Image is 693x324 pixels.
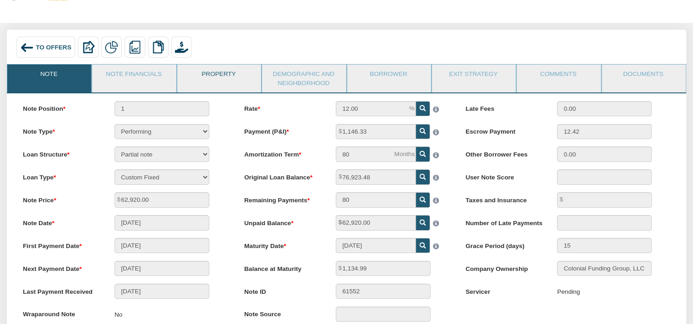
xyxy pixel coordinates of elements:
a: Documents [602,65,685,87]
label: Balance at Maturity [237,261,328,273]
label: Last Payment Received [15,284,107,296]
label: Amortization Term [237,146,328,159]
label: Note Date [15,215,107,227]
a: Exit Strategy [432,65,515,87]
label: Note Position [15,101,107,113]
label: Loan Structure [15,146,107,159]
img: back_arrow_left_icon.svg [20,41,34,54]
p: No [115,307,122,323]
label: Original Loan Balance [237,169,328,182]
div: Pending [557,284,580,300]
img: export.svg [82,41,94,54]
label: Company Ownership [458,261,550,273]
a: Borrower [347,65,430,87]
label: Wraparound Note [15,307,107,319]
label: Taxes and Insurance [458,192,550,205]
label: Next Payment Date [15,261,107,273]
span: To Offers [36,43,71,50]
label: First Payment Date [15,238,107,250]
a: Note [7,65,90,87]
img: partial.png [105,41,118,54]
a: Property [177,65,260,87]
label: Grace Period (days) [458,238,550,250]
label: Other Borrower Fees [458,146,550,159]
input: MM/DD/YYYY [115,284,209,299]
label: Maturity Date [237,238,328,250]
label: Escrow Payment [458,124,550,136]
label: Loan Type [15,169,107,182]
a: Demographic and Neighborhood [262,65,345,92]
img: purchase_offer.png [175,41,188,54]
label: Note Price [15,192,107,205]
label: Number of Late Payments [458,215,550,227]
label: Late Fees [458,101,550,113]
label: Note Type [15,124,107,136]
label: Remaining Payments [237,192,328,205]
input: MM/DD/YYYY [115,215,209,230]
label: Servicer [458,284,550,296]
label: Note ID [237,284,328,296]
input: MM/DD/YYYY [336,238,416,253]
input: This field can contain only numeric characters [336,101,416,116]
img: reports.png [128,41,141,54]
label: Unpaid Balance [237,215,328,227]
input: MM/DD/YYYY [115,238,209,253]
label: Rate [237,101,328,113]
label: User Note Score [458,169,550,182]
label: Note Source [237,307,328,319]
a: Comments [517,65,600,87]
img: copy.png [152,41,164,54]
label: Payment (P&I) [237,124,328,136]
input: MM/DD/YYYY [115,261,209,276]
a: Note Financials [92,65,175,87]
